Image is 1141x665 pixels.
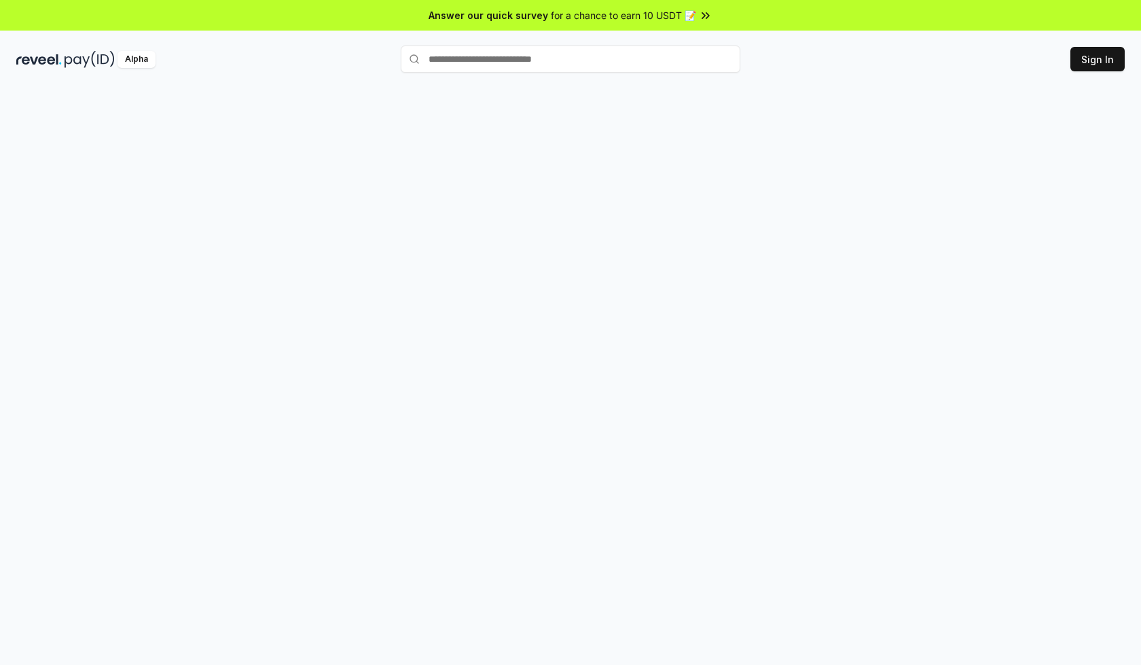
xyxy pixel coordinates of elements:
[1070,47,1125,71] button: Sign In
[551,8,696,22] span: for a chance to earn 10 USDT 📝
[16,51,62,68] img: reveel_dark
[65,51,115,68] img: pay_id
[429,8,548,22] span: Answer our quick survey
[117,51,156,68] div: Alpha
